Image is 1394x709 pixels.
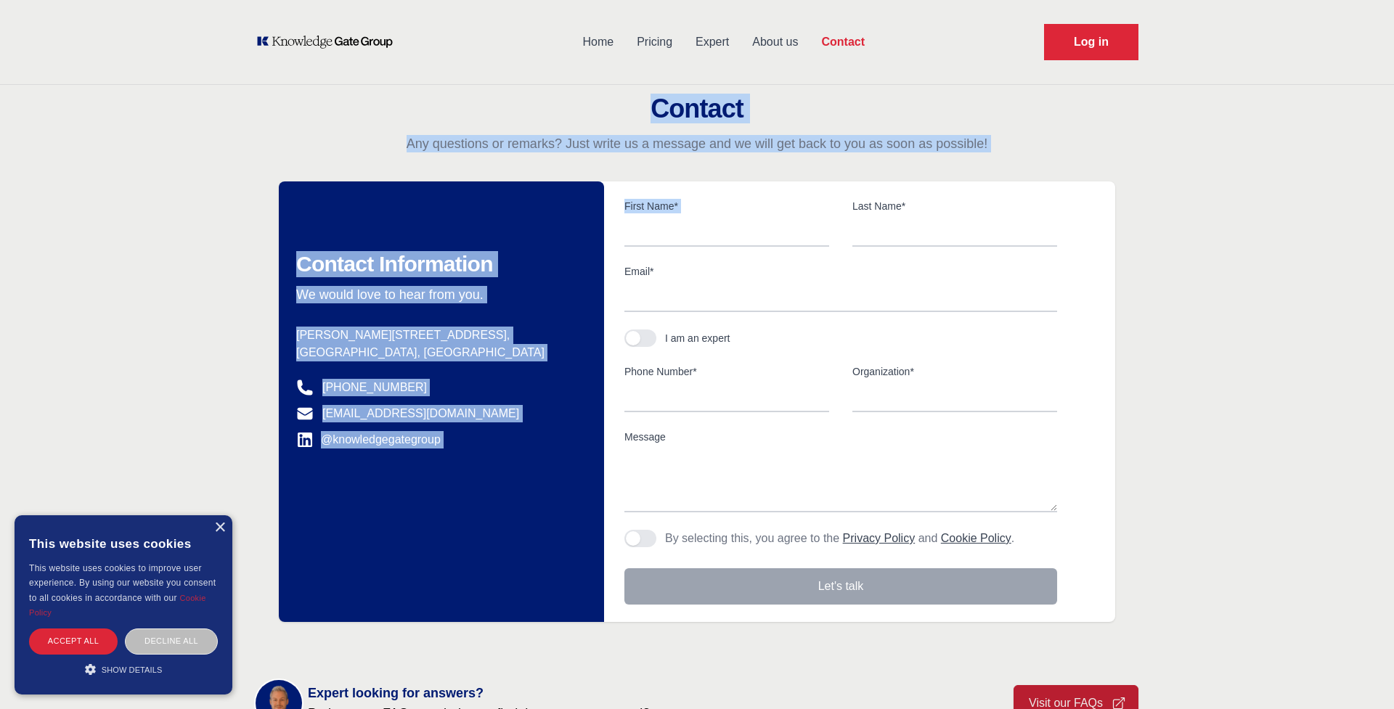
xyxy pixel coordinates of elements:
a: Expert [684,23,741,61]
div: This website uses cookies [29,526,218,561]
button: Let's talk [624,568,1057,605]
a: KOL Knowledge Platform: Talk to Key External Experts (KEE) [256,35,403,49]
h2: Contact Information [296,251,569,277]
div: Decline all [125,628,218,654]
a: Cookie Policy [29,594,206,617]
a: [EMAIL_ADDRESS][DOMAIN_NAME] [322,405,519,422]
label: Organization* [852,364,1057,379]
a: Cookie Policy [941,532,1011,544]
span: This website uses cookies to improve user experience. By using our website you consent to all coo... [29,563,216,603]
p: [PERSON_NAME][STREET_ADDRESS], [296,327,569,344]
a: Request Demo [1044,24,1138,60]
p: By selecting this, you agree to the and . [665,530,1014,547]
span: Show details [102,665,163,674]
p: We would love to hear from you. [296,286,569,303]
label: First Name* [624,199,829,213]
label: Phone Number* [624,364,829,379]
a: @knowledgegategroup [296,431,441,448]
div: I am an expert [665,331,730,345]
label: Message [624,430,1057,444]
span: Expert looking for answers? [308,683,650,703]
label: Last Name* [852,199,1057,213]
label: Email* [624,264,1057,279]
a: Pricing [625,23,684,61]
a: Privacy Policy [843,532,916,544]
iframe: Chat Widget [1321,639,1394,709]
div: Close [214,522,225,533]
p: [GEOGRAPHIC_DATA], [GEOGRAPHIC_DATA] [296,344,569,361]
div: Accept all [29,628,118,654]
a: Contact [810,23,876,61]
a: Home [571,23,625,61]
a: [PHONE_NUMBER] [322,379,427,396]
div: Show details [29,662,218,676]
a: About us [741,23,810,61]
